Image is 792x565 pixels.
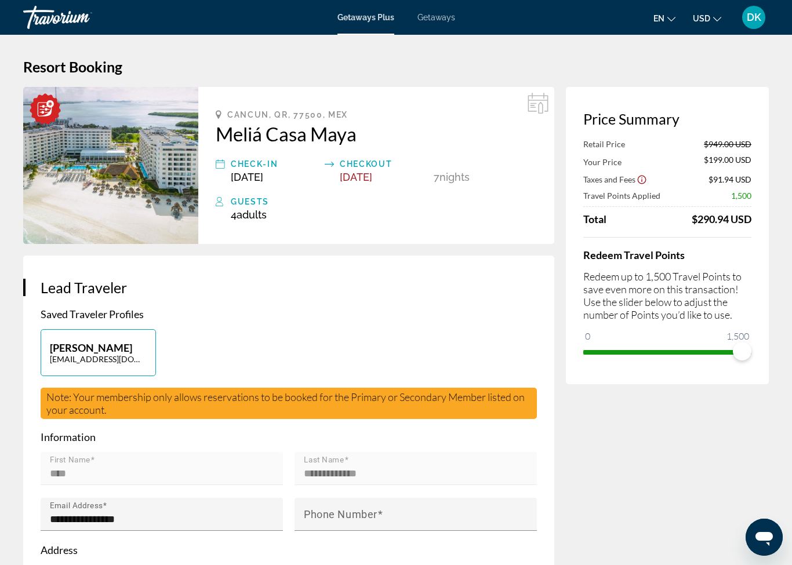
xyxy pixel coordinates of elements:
[41,308,537,320] p: Saved Traveler Profiles
[439,171,470,183] span: Nights
[216,122,537,145] a: Meliá Casa Maya
[583,350,751,352] ngx-slider: ngx-slider
[227,110,348,119] span: Cancun, QR, 77500, MEX
[41,279,537,296] h3: Lead Traveler
[709,174,751,184] span: $91.94 USD
[692,213,751,225] div: $290.94 USD
[583,174,635,184] span: Taxes and Fees
[746,519,783,556] iframe: Button to launch messaging window
[304,508,377,520] mat-label: Phone Number
[739,5,769,30] button: User Menu
[231,157,319,171] div: Check-In
[50,341,147,354] p: [PERSON_NAME]
[50,354,147,364] p: [EMAIL_ADDRESS][DOMAIN_NAME]
[340,157,428,171] div: Checkout
[704,155,751,167] span: $199.00 USD
[704,139,751,149] span: $949.00 USD
[693,10,721,27] button: Change currency
[583,191,660,201] span: Travel Points Applied
[583,270,751,321] p: Redeem up to 1,500 Travel Points to save even more on this transaction! Use the slider below to a...
[731,191,751,201] span: 1,500
[417,13,455,22] a: Getaways
[46,391,525,416] span: Note: Your membership only allows reservations to be booked for the Primary or Secondary Member l...
[653,14,664,23] span: en
[50,455,90,465] mat-label: First Name
[340,171,372,183] span: [DATE]
[583,173,647,185] button: Show Taxes and Fees breakdown
[693,14,710,23] span: USD
[231,195,537,209] div: Guests
[237,209,267,221] span: Adults
[231,171,263,183] span: [DATE]
[725,329,751,343] span: 1,500
[583,213,606,225] span: Total
[733,342,751,360] span: ngx-slider
[337,13,394,22] a: Getaways Plus
[23,2,139,32] a: Travorium
[653,10,675,27] button: Change language
[637,174,647,184] button: Show Taxes and Fees disclaimer
[747,12,761,23] span: DK
[50,501,103,511] mat-label: Email Address
[41,329,156,376] button: [PERSON_NAME][EMAIL_ADDRESS][DOMAIN_NAME]
[23,58,769,75] h1: Resort Booking
[583,110,751,127] h3: Price Summary
[583,329,592,343] span: 0
[304,455,344,465] mat-label: Last Name
[231,209,267,221] span: 4
[583,249,751,261] h4: Redeem Travel Points
[41,431,537,443] p: Information
[583,157,622,167] span: Your Price
[434,171,439,183] span: 7
[583,139,625,149] span: Retail Price
[41,544,537,556] p: Address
